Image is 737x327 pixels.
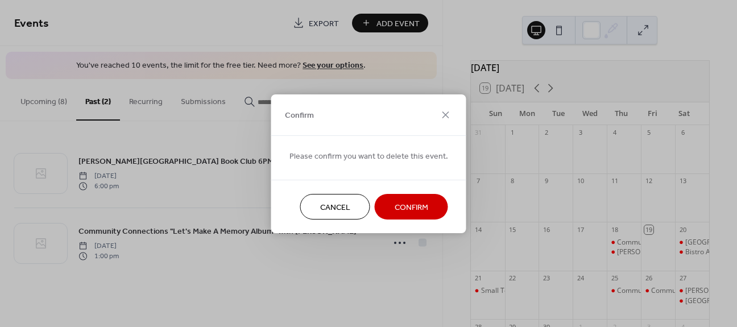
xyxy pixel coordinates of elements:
[320,201,350,213] span: Cancel
[285,110,314,122] span: Confirm
[395,201,428,213] span: Confirm
[375,194,448,220] button: Confirm
[300,194,370,220] button: Cancel
[289,150,448,162] span: Please confirm you want to delete this event.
